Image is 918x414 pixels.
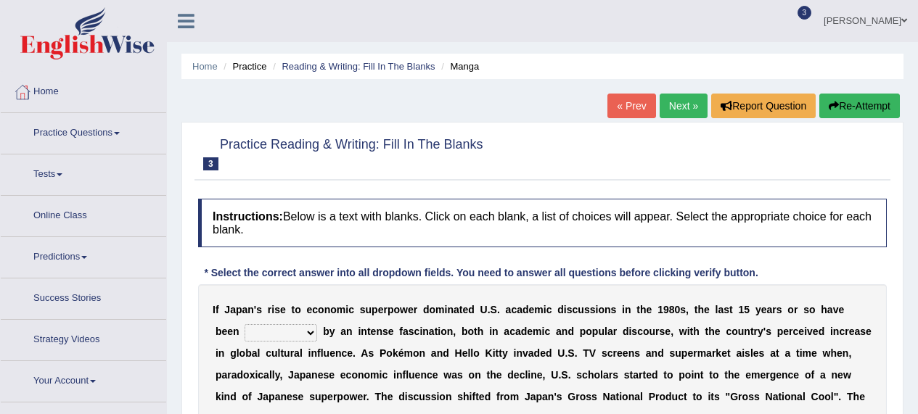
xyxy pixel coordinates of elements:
b: a [431,347,437,359]
b: l [258,347,261,359]
b: k [393,347,398,359]
b: o [731,326,738,337]
b: m [533,326,541,337]
b: o [809,304,816,315]
b: i [345,304,348,315]
b: l [300,347,303,359]
li: Manga [438,59,479,73]
b: r [789,326,792,337]
b: 5 [744,304,750,315]
b: b [245,347,252,359]
b: p [681,347,688,359]
b: n [492,326,499,337]
b: e [687,347,693,359]
b: s [680,304,686,315]
li: Practice [220,59,266,73]
b: S [567,347,574,359]
b: o [586,326,592,337]
b: n [652,347,658,359]
b: r [414,304,417,315]
b: o [598,304,605,315]
b: a [556,326,562,337]
a: Home [1,72,166,108]
b: y [502,347,508,359]
b: p [388,304,394,315]
b: o [295,304,301,315]
b: ' [763,326,766,337]
b: é [398,347,404,359]
b: t [435,326,438,337]
a: Practice Questions [1,113,166,149]
b: o [413,347,419,359]
b: a [827,304,833,315]
b: i [419,326,422,337]
b: . [565,347,567,359]
b: u [324,347,330,359]
b: p [580,326,586,337]
b: g [230,347,237,359]
b: l [750,347,753,359]
a: « Prev [607,94,655,118]
b: d [819,326,825,337]
b: i [358,326,361,337]
b: t [367,326,371,337]
b: d [423,304,430,315]
h2: Practice Reading & Writing: Fill In The Blanks [198,134,483,170]
b: a [340,326,346,337]
b: c [414,326,420,337]
b: T [583,347,589,359]
b: n [419,347,425,359]
b: d [623,326,629,337]
b: s [368,347,374,359]
b: e [347,347,353,359]
b: s [631,326,637,337]
b: t [496,347,499,359]
b: h [693,326,700,337]
span: 3 [798,6,812,20]
b: s [360,304,366,315]
b: n [628,347,635,359]
a: Tests [1,154,166,191]
b: r [794,304,798,315]
b: s [409,326,414,337]
b: n [247,304,254,315]
b: s [660,326,665,337]
b: a [252,347,258,359]
b: , [671,326,673,337]
b: V [589,347,596,359]
b: S [491,304,497,315]
b: c [637,326,643,337]
b: m [697,347,706,359]
b: a [646,347,652,359]
b: t [636,304,640,315]
b: a [504,326,509,337]
b: s [584,304,590,315]
b: i [308,347,311,359]
b: c [511,304,517,315]
b: u [366,304,372,315]
b: r [613,347,617,359]
a: Your Account [1,361,166,397]
button: Report Question [711,94,816,118]
b: d [521,326,528,337]
b: a [528,347,534,359]
b: a [706,347,712,359]
b: r [772,304,776,315]
a: Reading & Writing: Fill In The Blanks [282,61,435,72]
b: a [718,304,724,315]
b: e [227,326,233,337]
b: e [462,347,468,359]
b: . [497,304,500,315]
b: c [509,326,515,337]
b: . [353,347,356,359]
b: c [342,347,348,359]
b: e [849,326,855,337]
b: f [399,326,403,337]
b: u [271,347,278,359]
b: a [517,304,522,315]
b: i [595,304,598,315]
b: A [361,347,368,359]
b: a [429,326,435,337]
b: m [534,304,543,315]
b: o [330,304,337,315]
